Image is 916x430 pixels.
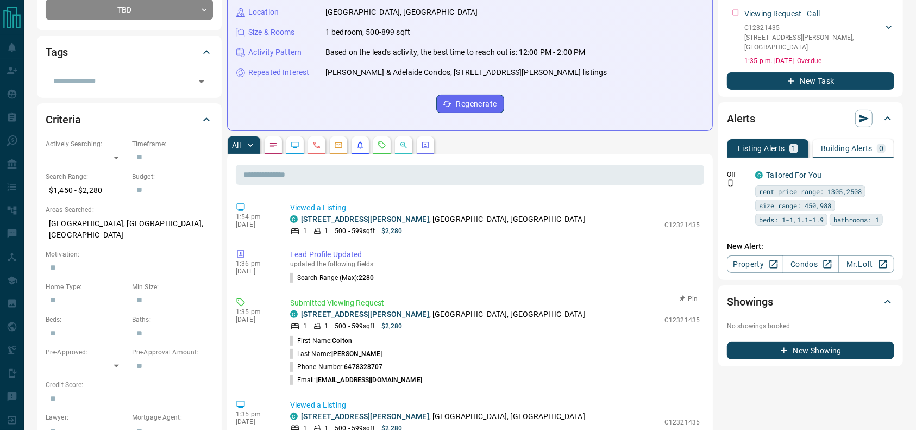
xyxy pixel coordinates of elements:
p: , [GEOGRAPHIC_DATA], [GEOGRAPHIC_DATA] [301,214,585,225]
svg: Requests [378,141,386,149]
p: Home Type: [46,282,127,292]
p: Baths: [132,315,213,325]
p: Beds: [46,315,127,325]
a: [STREET_ADDRESS][PERSON_NAME] [301,310,429,319]
div: C12321435[STREET_ADDRESS][PERSON_NAME],[GEOGRAPHIC_DATA] [744,21,894,54]
p: 1:36 pm [236,260,274,267]
svg: Listing Alerts [356,141,365,149]
span: rent price range: 1305,2508 [759,186,862,197]
svg: Push Notification Only [727,179,735,187]
p: Pre-Approved: [46,347,127,357]
p: Repeated Interest [248,67,309,78]
p: 1 [324,226,328,236]
p: , [GEOGRAPHIC_DATA], [GEOGRAPHIC_DATA] [301,309,585,320]
p: Search Range (Max) : [290,273,374,283]
div: Criteria [46,107,213,133]
p: Pre-Approval Amount: [132,347,213,357]
svg: Lead Browsing Activity [291,141,299,149]
p: Lawyer: [46,413,127,422]
p: [DATE] [236,221,274,228]
button: Open [194,74,209,89]
span: 6478328707 [344,363,382,371]
p: Areas Searched: [46,205,213,215]
a: Condos [783,255,839,273]
h2: Tags [46,43,68,61]
svg: Notes [269,141,278,149]
a: [STREET_ADDRESS][PERSON_NAME] [301,215,429,223]
p: [GEOGRAPHIC_DATA], [GEOGRAPHIC_DATA], [GEOGRAPHIC_DATA] [46,215,213,244]
div: condos.ca [290,310,298,318]
p: Building Alerts [821,145,873,152]
p: [DATE] [236,418,274,426]
p: Based on the lead's activity, the best time to reach out is: 12:00 PM - 2:00 PM [325,47,585,58]
p: Search Range: [46,172,127,182]
p: Viewed a Listing [290,202,700,214]
p: Actively Searching: [46,139,127,149]
p: C12321435 [664,417,700,427]
a: Tailored For You [766,171,821,179]
svg: Calls [312,141,321,149]
p: New Alert: [727,241,894,252]
span: Colton [332,337,352,345]
svg: Agent Actions [421,141,430,149]
p: 500 - 599 sqft [335,226,374,236]
button: Pin [673,294,704,304]
a: Property [727,255,783,273]
span: [PERSON_NAME] [331,350,382,358]
p: , [GEOGRAPHIC_DATA], [GEOGRAPHIC_DATA] [301,411,585,422]
p: [GEOGRAPHIC_DATA], [GEOGRAPHIC_DATA] [325,7,478,18]
p: Submitted Viewing Request [290,297,700,309]
div: Alerts [727,105,894,132]
p: Motivation: [46,250,213,259]
p: Off [727,170,749,179]
p: [DATE] [236,267,274,275]
p: 1 [792,145,796,152]
p: 1 [303,226,307,236]
a: [STREET_ADDRESS][PERSON_NAME] [301,412,429,421]
button: Regenerate [436,95,504,113]
div: Showings [727,289,894,315]
p: 1:35 pm [236,308,274,316]
p: Email: [290,375,422,385]
p: Listing Alerts [738,145,785,152]
div: condos.ca [290,215,298,223]
p: 500 - 599 sqft [335,321,374,331]
p: 1:54 pm [236,213,274,221]
p: Lead Profile Updated [290,249,700,260]
p: updated the following fields: [290,260,700,268]
p: C12321435 [664,315,700,325]
span: size range: 450,988 [759,200,831,211]
p: $1,450 - $2,280 [46,182,127,200]
p: [STREET_ADDRESS][PERSON_NAME] , [GEOGRAPHIC_DATA] [744,33,883,52]
p: C12321435 [744,23,883,33]
button: New Task [727,72,894,90]
p: [PERSON_NAME] & Adelaide Condos, [STREET_ADDRESS][PERSON_NAME] listings [325,67,607,78]
p: [DATE] [236,316,274,323]
p: C12321435 [664,220,700,230]
p: 1:35 p.m. [DATE] - Overdue [744,56,894,66]
p: 1 bedroom, 500-899 sqft [325,27,410,38]
p: $2,280 [381,321,403,331]
p: Credit Score: [46,380,213,390]
p: All [232,141,241,149]
svg: Opportunities [399,141,408,149]
span: beds: 1-1,1.1-1.9 [759,214,824,225]
p: Last Name: [290,349,382,359]
p: Phone Number: [290,362,383,372]
p: Viewing Request - Call [744,8,820,20]
p: Viewed a Listing [290,400,700,411]
div: condos.ca [290,413,298,420]
p: Location [248,7,279,18]
p: 1 [303,321,307,331]
h2: Showings [727,293,773,310]
svg: Emails [334,141,343,149]
p: Timeframe: [132,139,213,149]
button: New Showing [727,342,894,359]
span: 2280 [359,274,374,282]
span: bathrooms: 1 [833,214,879,225]
p: $2,280 [381,226,403,236]
div: condos.ca [755,171,763,179]
p: 0 [879,145,883,152]
p: Mortgage Agent: [132,413,213,422]
p: First Name: [290,336,352,346]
